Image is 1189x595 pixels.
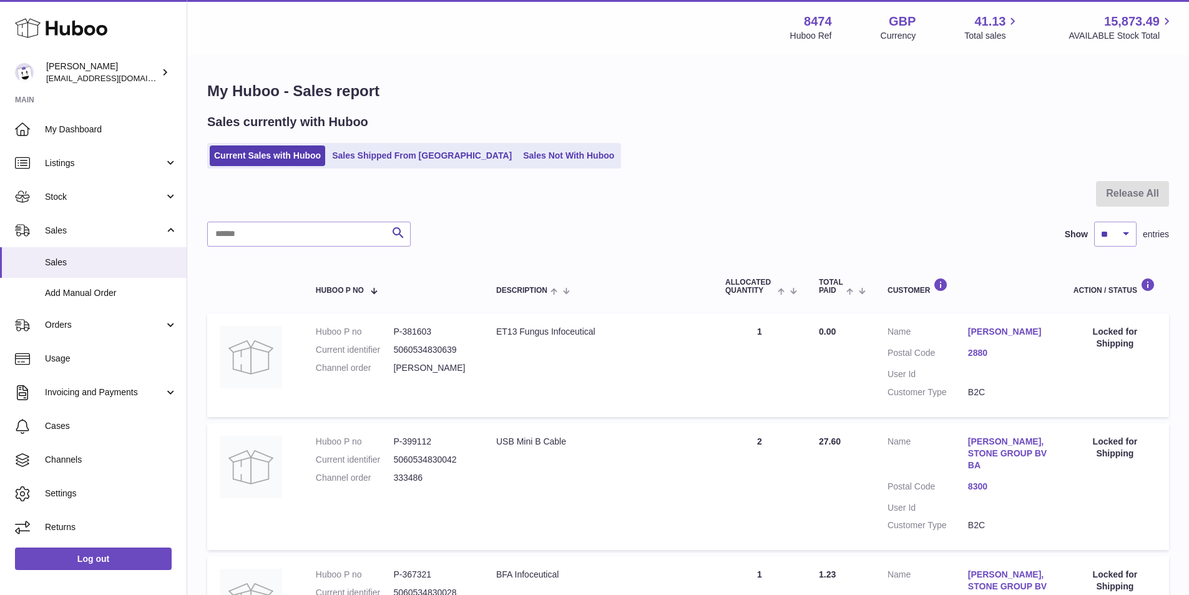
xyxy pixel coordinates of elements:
[45,124,177,135] span: My Dashboard
[725,278,775,295] span: ALLOCATED Quantity
[393,362,471,374] dd: [PERSON_NAME]
[45,287,177,299] span: Add Manual Order
[393,454,471,466] dd: 5060534830042
[45,157,164,169] span: Listings
[496,436,700,448] div: USB Mini B Cable
[207,114,368,130] h2: Sales currently with Huboo
[819,278,843,295] span: Total paid
[393,569,471,581] dd: P-367321
[316,287,364,295] span: Huboo P no
[888,519,968,531] dt: Customer Type
[45,353,177,365] span: Usage
[220,436,282,498] img: no-photo.jpg
[1104,13,1160,30] span: 15,873.49
[968,481,1049,493] a: 8300
[45,319,164,331] span: Orders
[45,488,177,499] span: Settings
[45,225,164,237] span: Sales
[15,63,34,82] img: orders@neshealth.com
[888,326,968,341] dt: Name
[1069,30,1174,42] span: AVAILABLE Stock Total
[46,61,159,84] div: [PERSON_NAME]
[881,30,916,42] div: Currency
[888,481,968,496] dt: Postal Code
[819,327,836,337] span: 0.00
[45,454,177,466] span: Channels
[888,502,968,514] dt: User Id
[790,30,832,42] div: Huboo Ref
[393,436,471,448] dd: P-399112
[889,13,916,30] strong: GBP
[45,191,164,203] span: Stock
[316,569,394,581] dt: Huboo P no
[1074,569,1157,593] div: Locked for Shipping
[316,436,394,448] dt: Huboo P no
[819,436,841,446] span: 27.60
[1074,278,1157,295] div: Action / Status
[888,347,968,362] dt: Postal Code
[316,472,394,484] dt: Channel order
[713,423,806,550] td: 2
[210,145,325,166] a: Current Sales with Huboo
[316,344,394,356] dt: Current identifier
[328,145,516,166] a: Sales Shipped From [GEOGRAPHIC_DATA]
[1074,326,1157,350] div: Locked for Shipping
[46,73,183,83] span: [EMAIL_ADDRESS][DOMAIN_NAME]
[713,313,806,417] td: 1
[968,436,1049,471] a: [PERSON_NAME], STONE GROUP BVBA
[819,569,836,579] span: 1.23
[1069,13,1174,42] a: 15,873.49 AVAILABLE Stock Total
[393,326,471,338] dd: P-381603
[804,13,832,30] strong: 8474
[964,30,1020,42] span: Total sales
[496,287,547,295] span: Description
[45,420,177,432] span: Cases
[1074,436,1157,460] div: Locked for Shipping
[968,519,1049,531] dd: B2C
[519,145,619,166] a: Sales Not With Huboo
[45,257,177,268] span: Sales
[974,13,1006,30] span: 41.13
[888,278,1049,295] div: Customer
[15,548,172,570] a: Log out
[888,386,968,398] dt: Customer Type
[968,326,1049,338] a: [PERSON_NAME]
[393,472,471,484] dd: 333486
[968,347,1049,359] a: 2880
[393,344,471,356] dd: 5060534830639
[45,521,177,533] span: Returns
[888,436,968,475] dt: Name
[207,81,1169,101] h1: My Huboo - Sales report
[888,368,968,380] dt: User Id
[220,326,282,388] img: no-photo.jpg
[316,326,394,338] dt: Huboo P no
[45,386,164,398] span: Invoicing and Payments
[964,13,1020,42] a: 41.13 Total sales
[968,386,1049,398] dd: B2C
[496,569,700,581] div: BFA Infoceutical
[316,362,394,374] dt: Channel order
[1065,229,1088,240] label: Show
[1143,229,1169,240] span: entries
[316,454,394,466] dt: Current identifier
[496,326,700,338] div: ET13 Fungus Infoceutical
